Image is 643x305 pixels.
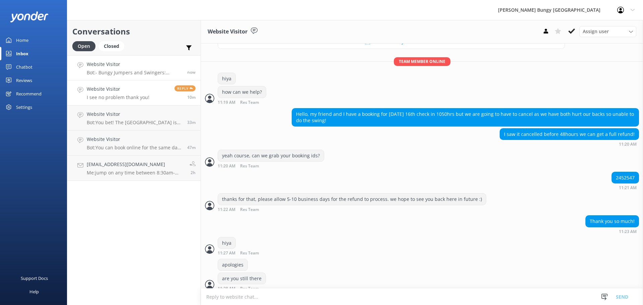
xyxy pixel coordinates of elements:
[191,170,196,175] span: Sep 13 2025 09:37am (UTC +12:00) Pacific/Auckland
[187,120,196,125] span: Sep 13 2025 11:10am (UTC +12:00) Pacific/Auckland
[218,286,281,291] div: Sep 13 2025 11:28am (UTC +12:00) Pacific/Auckland
[187,145,196,150] span: Sep 13 2025 10:56am (UTC +12:00) Pacific/Auckland
[218,251,235,255] strong: 11:27 AM
[10,11,49,22] img: yonder-white-logo.png
[394,57,450,66] span: Team member online
[218,100,281,105] div: Sep 13 2025 11:19am (UTC +12:00) Pacific/Auckland
[16,100,32,114] div: Settings
[87,61,182,68] h4: Website Visitor
[218,86,266,98] div: how can we help?
[218,164,235,168] strong: 11:20 AM
[208,27,247,36] h3: Website Visitor
[67,55,201,80] a: Website VisitorBot:- Bungy Jumpers and Swingers: Minimum age is [DEMOGRAPHIC_DATA] years old and ...
[87,85,149,93] h4: Website Visitor
[583,28,609,35] span: Assign user
[16,74,32,87] div: Reviews
[218,150,324,161] div: yeah course, can we grab your booking ids?
[99,42,128,50] a: Closed
[67,131,201,156] a: Website VisitorBot:You can book online for the same day, just make sure it's at least an hour bef...
[218,73,235,84] div: hiya
[500,142,639,146] div: Sep 13 2025 11:20am (UTC +12:00) Pacific/Auckland
[87,70,182,76] p: Bot: - Bungy Jumpers and Swingers: Minimum age is [DEMOGRAPHIC_DATA] years old and 35kgs. - Nevis...
[585,229,639,234] div: Sep 13 2025 11:23am (UTC +12:00) Pacific/Auckland
[72,41,95,51] div: Open
[500,129,639,140] div: I saw it cancelled before 48hours we can get a full refund!
[16,87,42,100] div: Recommend
[218,287,235,291] strong: 11:28 AM
[187,69,196,75] span: Sep 13 2025 11:43am (UTC +12:00) Pacific/Auckland
[72,42,99,50] a: Open
[218,259,247,271] div: apologies
[218,250,281,255] div: Sep 13 2025 11:27am (UTC +12:00) Pacific/Auckland
[67,156,201,181] a: [EMAIL_ADDRESS][DOMAIN_NAME]Me:jump on any time between 8:30am-5pm NZT and someone will assist :)2h
[240,287,259,291] span: Res Team
[240,100,259,105] span: Res Team
[67,80,201,105] a: Website VisitorI see no problem thank you!Reply10m
[218,273,266,284] div: are you still there
[579,26,636,37] div: Assign User
[87,170,185,176] p: Me: jump on any time between 8:30am-5pm NZT and someone will assist :)
[29,285,39,298] div: Help
[16,60,32,74] div: Chatbot
[87,110,182,118] h4: Website Visitor
[240,164,259,168] span: Res Team
[619,186,637,190] strong: 11:21 AM
[240,251,259,255] span: Res Team
[292,108,639,126] div: Hello, my friend and I have a booking for [DATE] 16th check in 1050hrs but we are going to have t...
[87,120,182,126] p: Bot: You bet! The [GEOGRAPHIC_DATA] is open from 10am to 4pm, 7 days a week, 364 days a year. Jus...
[87,145,182,151] p: Bot: You can book online for the same day, just make sure it's at least an hour before the activi...
[612,185,639,190] div: Sep 13 2025 11:21am (UTC +12:00) Pacific/Auckland
[187,94,196,100] span: Sep 13 2025 11:33am (UTC +12:00) Pacific/Auckland
[218,237,235,249] div: hiya
[87,161,185,168] h4: [EMAIL_ADDRESS][DOMAIN_NAME]
[72,25,196,38] h2: Conversations
[218,207,486,212] div: Sep 13 2025 11:22am (UTC +12:00) Pacific/Auckland
[16,33,28,47] div: Home
[16,47,28,60] div: Inbox
[586,216,639,227] div: Thank you so much!
[218,100,235,105] strong: 11:19 AM
[218,208,235,212] strong: 11:22 AM
[218,163,324,168] div: Sep 13 2025 11:20am (UTC +12:00) Pacific/Auckland
[619,142,637,146] strong: 11:20 AM
[67,105,201,131] a: Website VisitorBot:You bet! The [GEOGRAPHIC_DATA] is open from 10am to 4pm, 7 days a week, 364 da...
[218,194,486,205] div: thanks for that, please allow 5-10 business days for the refund to process. we hope to see you ba...
[21,272,48,285] div: Support Docs
[240,208,259,212] span: Res Team
[619,230,637,234] strong: 11:23 AM
[99,41,124,51] div: Closed
[612,172,639,183] div: 2452547
[87,94,149,100] p: I see no problem thank you!
[174,85,196,91] span: Reply
[87,136,182,143] h4: Website Visitor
